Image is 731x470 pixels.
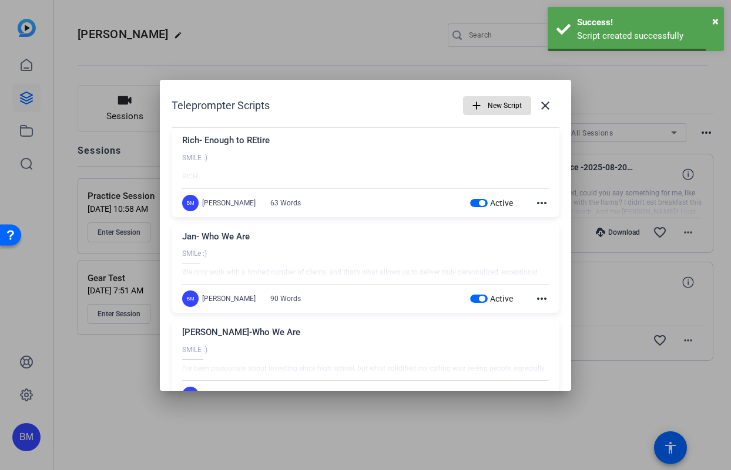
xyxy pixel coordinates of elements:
div: [PERSON_NAME] [202,198,256,208]
span: Active [490,198,514,208]
div: Success! [577,16,715,29]
span: Active [490,294,514,303]
div: 90 Words [270,294,301,303]
div: 63 Words [270,198,301,208]
mat-icon: more_horiz [535,388,549,402]
mat-icon: more_horiz [535,292,549,306]
div: Rich- Enough to REtire [182,134,549,153]
button: New Script [463,96,531,115]
div: BM [182,195,199,211]
span: Active [490,390,514,400]
div: [PERSON_NAME] [202,390,256,400]
button: Close [712,12,719,30]
mat-icon: close [538,99,552,113]
mat-icon: add [470,99,483,112]
div: [PERSON_NAME]-Who We Are [182,326,549,345]
span: New Script [488,94,522,117]
mat-icon: more_horiz [535,196,549,210]
div: [PERSON_NAME] [202,294,256,303]
div: BM [182,387,199,403]
div: Jan- Who We Are [182,230,549,249]
div: Script created successfully [577,29,715,43]
h1: Teleprompter Scripts [172,99,270,113]
span: × [712,14,719,28]
div: 115 Words [270,390,305,400]
div: BM [182,290,199,307]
